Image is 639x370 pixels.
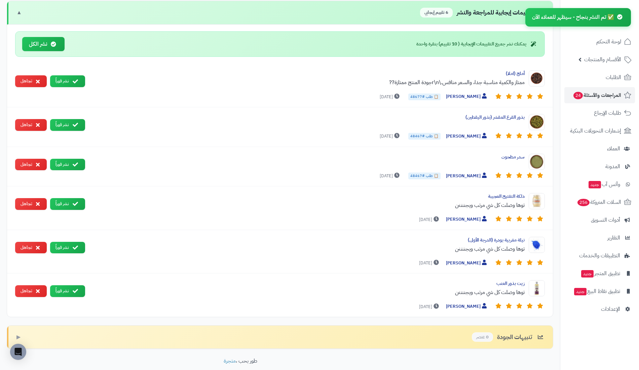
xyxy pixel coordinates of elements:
span: 256 [577,199,590,206]
span: ▼ [16,9,22,16]
span: المراجعات والأسئلة [573,90,621,100]
a: أدوات التسويق [564,212,635,228]
span: [PERSON_NAME] [446,93,488,100]
span: وآتس آب [588,180,620,189]
a: تطبيق المتجرجديد [564,265,635,282]
div: نيلة مغربية بودرة (الدرجة الأولى) [90,237,525,244]
span: الطلبات [606,73,621,82]
span: [PERSON_NAME] [446,133,488,140]
span: أدوات التسويق [591,215,620,225]
span: جديد [581,270,594,277]
div: دلكة التفتيح العجيبة [90,193,525,200]
a: إشعارات التحويلات البنكية [564,123,635,139]
span: المدونة [605,162,620,171]
button: تجاهل [15,119,47,131]
span: 📋 طلب #48677 [408,94,441,100]
button: تجاهل [15,75,47,87]
span: التطبيقات والخدمات [579,251,620,260]
img: Product [529,237,545,253]
div: تنبيهات الجودة [472,332,545,342]
button: تجاهل [15,285,47,297]
span: [PERSON_NAME] [446,173,488,180]
a: لوحة التحكم [564,34,635,50]
a: التقارير [564,230,635,246]
button: تجاهل [15,198,47,210]
img: Product [529,280,545,296]
span: تطبيق المتجر [580,269,620,278]
div: زيت بذور العنب [90,280,525,287]
a: تطبيق نقاط البيعجديد [564,283,635,299]
span: [DATE] [419,303,441,310]
a: متجرة [224,357,236,365]
a: التطبيقات والخدمات [564,248,635,264]
span: 6 تقييم إيجابي [420,8,453,17]
span: ▶ [16,333,21,341]
div: توها وصلت كل شي مرتب ويجننننن [90,245,525,253]
div: Open Intercom Messenger [10,344,26,360]
span: التقارير [607,233,620,243]
a: المراجعات والأسئلة24 [564,87,635,103]
span: الإعدادات [601,304,620,314]
a: السلات المتروكة256 [564,194,635,210]
span: جديد [589,181,601,188]
span: [DATE] [380,133,401,140]
span: ✅ تم النشر بنجاح - سيظهر للعملاء الآن [532,13,614,21]
div: توها وصلت كل شي مرتب ويجننننن [90,201,525,209]
img: Product [529,114,545,130]
img: Product [529,154,545,170]
span: لوحة التحكم [596,37,621,46]
span: 24 [573,92,583,99]
div: تقييمات إيجابية للمراجعة والنشر [420,8,545,17]
div: سدر مطحون [90,154,525,160]
img: Product [529,70,545,86]
button: نشر فوراً [50,285,85,297]
img: Product [529,193,545,209]
span: [DATE] [380,94,401,100]
button: نشر الكل [22,37,65,51]
span: [DATE] [419,260,441,266]
span: جديد [574,288,587,295]
span: إشعارات التحويلات البنكية [570,126,621,136]
span: 📋 طلب #48467 [408,173,441,179]
span: 📋 طلب #48467 [408,133,441,140]
div: بذور القرع المقشر (بذور اليقطين) [90,114,525,121]
span: [PERSON_NAME] [446,216,488,223]
div: توها وصلت كل شي مرتب ويجننننن [90,288,525,296]
a: الإعدادات [564,301,635,317]
span: [DATE] [419,216,441,223]
button: نشر فوراً [50,159,85,171]
span: [DATE] [380,173,401,179]
a: العملاء [564,141,635,157]
button: نشر فوراً [50,75,85,87]
span: [PERSON_NAME] [446,260,488,267]
a: الطلبات [564,69,635,85]
div: أملج (املا) [90,70,525,77]
button: نشر فوراً [50,242,85,254]
span: طلبات الإرجاع [594,108,621,118]
span: السلات المتروكة [577,197,621,207]
a: وآتس آبجديد [564,176,635,192]
button: تجاهل [15,159,47,171]
a: المدونة [564,158,635,175]
button: تجاهل [15,242,47,254]
button: نشر فوراً [50,119,85,131]
span: الأقسام والمنتجات [584,55,621,64]
div: ممتاز والكمية مناسبة جدا، والسعر منافس.\r\nجودة المنتج ممتازة?? [90,78,525,86]
button: نشر فوراً [50,198,85,210]
span: العملاء [607,144,620,153]
div: يمكنك نشر جميع التقييمات الإيجابية ( 10 تقييم) بنقرة واحدة [416,41,538,47]
a: طلبات الإرجاع [564,105,635,121]
span: 0 عنصر [472,332,493,342]
span: تطبيق نقاط البيع [573,287,620,296]
span: [PERSON_NAME] [446,303,488,310]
